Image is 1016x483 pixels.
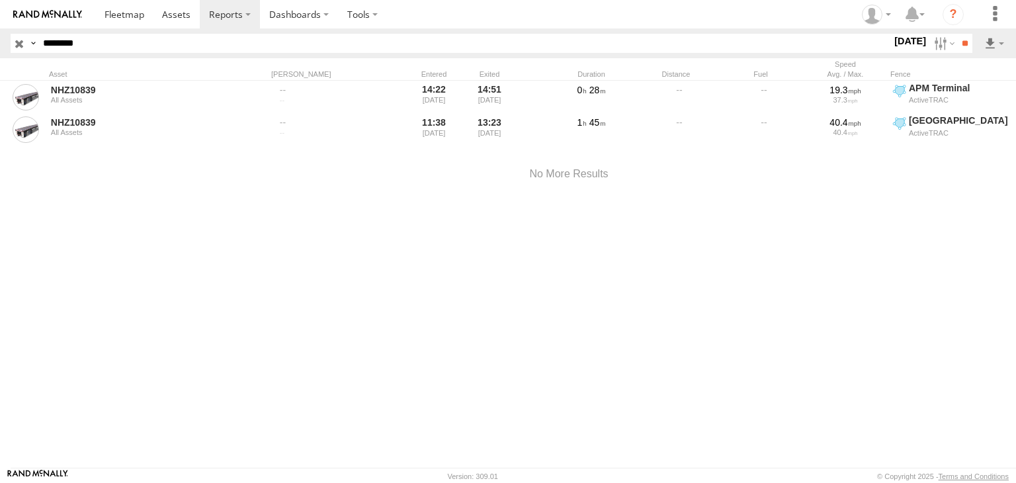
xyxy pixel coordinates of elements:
[51,84,232,96] a: NHZ10839
[577,117,587,128] span: 1
[464,82,515,112] div: 14:51 [DATE]
[857,5,896,24] div: Zulema McIntosch
[464,114,515,145] div: 13:23 [DATE]
[929,34,957,53] label: Search Filter Options
[7,470,68,483] a: Visit our Website
[51,116,232,128] a: NHZ10839
[409,69,459,79] div: Entered
[892,34,929,48] label: [DATE]
[51,128,232,136] div: All Assets
[808,96,883,104] div: 37.3
[409,82,459,112] div: 14:22 [DATE]
[448,472,498,480] div: Version: 309.01
[51,96,232,104] div: All Assets
[983,34,1005,53] label: Export results as...
[464,69,515,79] div: Exited
[552,69,631,79] div: Duration
[877,472,1009,480] div: © Copyright 2025 -
[589,117,606,128] span: 45
[636,69,716,79] div: Distance
[939,472,1009,480] a: Terms and Conditions
[721,69,800,79] div: Fuel
[943,4,964,25] i: ?
[28,34,38,53] label: Search Query
[13,10,82,19] img: rand-logo.svg
[271,69,403,79] div: [PERSON_NAME]
[409,114,459,145] div: 11:38 [DATE]
[808,128,883,136] div: 40.4
[577,85,587,95] span: 0
[808,116,883,128] div: 40.4
[49,69,234,79] div: Asset
[589,85,606,95] span: 28
[808,84,883,96] div: 19.3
